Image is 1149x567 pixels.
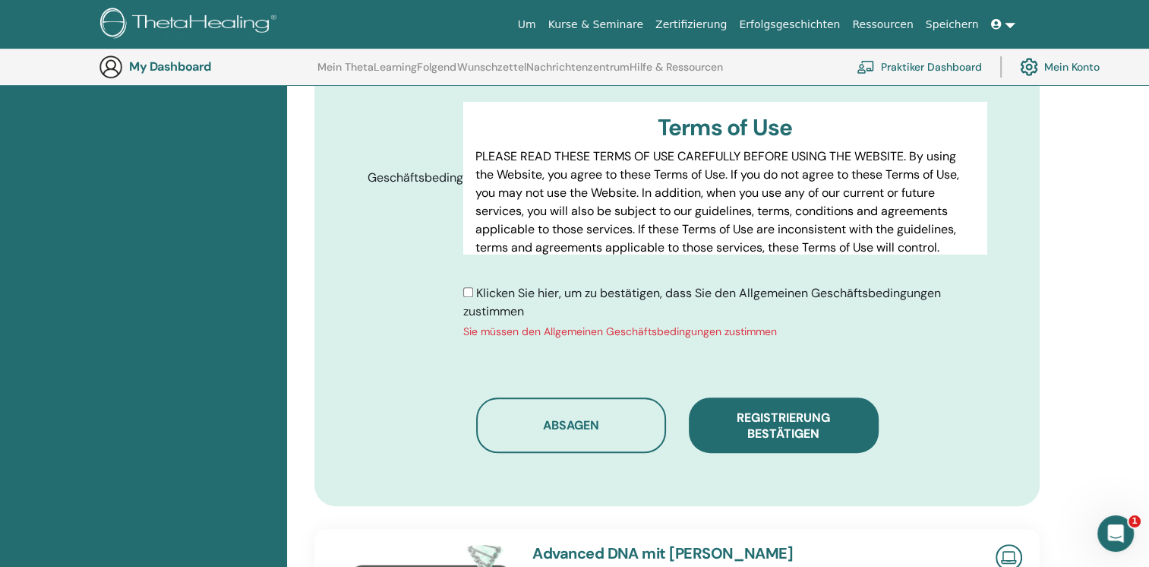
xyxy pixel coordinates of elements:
[1020,50,1100,84] a: Mein Konto
[129,59,281,74] h3: My Dashboard
[1097,515,1134,552] iframe: Intercom live chat
[689,398,879,453] button: Registrierung bestätigen
[1128,515,1141,527] span: 1
[733,11,846,39] a: Erfolgsgeschichten
[526,61,630,85] a: Nachrichtenzentrum
[457,61,526,85] a: Wunschzettel
[475,114,974,141] h3: Terms of Use
[476,398,666,453] button: Absagen
[317,61,417,85] a: Mein ThetaLearning
[463,324,986,340] div: Sie müssen den Allgemeinen Geschäftsbedingungen zustimmen
[857,50,982,84] a: Praktiker Dashboard
[857,60,875,74] img: chalkboard-teacher.svg
[920,11,985,39] a: Speichern
[417,61,456,85] a: Folgend
[542,11,649,39] a: Kurse & Seminare
[737,410,830,442] span: Registrierung bestätigen
[1020,54,1038,80] img: cog.svg
[463,285,941,319] span: Klicken Sie hier, um zu bestätigen, dass Sie den Allgemeinen Geschäftsbedingungen zustimmen
[512,11,542,39] a: Um
[649,11,733,39] a: Zertifizierung
[356,163,463,192] label: Geschäftsbedingungen
[100,8,282,42] img: logo.png
[846,11,919,39] a: Ressourcen
[532,543,793,563] a: Advanced DNA mit [PERSON_NAME]
[99,55,123,79] img: generic-user-icon.jpg
[543,417,599,433] span: Absagen
[630,61,723,85] a: Hilfe & Ressourcen
[475,147,974,257] p: PLEASE READ THESE TERMS OF USE CAREFULLY BEFORE USING THE WEBSITE. By using the Website, you agre...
